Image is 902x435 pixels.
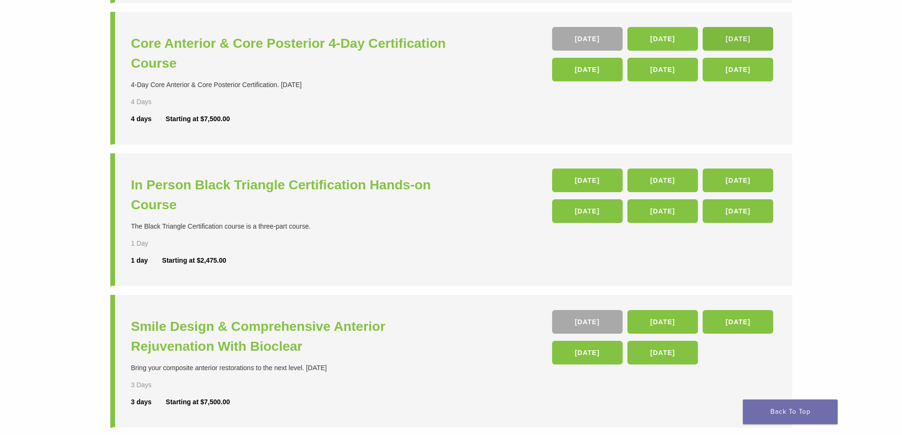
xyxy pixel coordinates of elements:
div: 1 Day [131,239,179,249]
a: [DATE] [552,199,623,223]
div: Starting at $2,475.00 [162,256,226,266]
a: [DATE] [627,199,698,223]
a: Smile Design & Comprehensive Anterior Rejuvenation With Bioclear [131,317,454,356]
a: [DATE] [703,27,773,51]
div: Starting at $7,500.00 [166,114,230,124]
div: 3 Days [131,380,179,390]
a: [DATE] [552,310,623,334]
a: Back To Top [743,399,838,424]
a: In Person Black Triangle Certification Hands-on Course [131,175,454,215]
a: [DATE] [627,27,698,51]
a: [DATE] [703,58,773,81]
a: [DATE] [703,169,773,192]
a: [DATE] [552,169,623,192]
div: 3 days [131,397,166,407]
a: [DATE] [627,310,698,334]
div: The Black Triangle Certification course is a three-part course. [131,222,454,231]
a: [DATE] [552,341,623,364]
a: Core Anterior & Core Posterior 4-Day Certification Course [131,34,454,73]
a: [DATE] [703,310,773,334]
div: Bring your composite anterior restorations to the next level. [DATE] [131,363,454,373]
a: [DATE] [552,27,623,51]
div: , , , , , [552,27,776,86]
a: [DATE] [703,199,773,223]
div: , , , , , [552,169,776,228]
div: Starting at $7,500.00 [166,397,230,407]
div: 4 days [131,114,166,124]
div: 4-Day Core Anterior & Core Posterior Certification. [DATE] [131,80,454,90]
a: [DATE] [627,341,698,364]
div: 1 day [131,256,162,266]
div: 4 Days [131,97,179,107]
a: [DATE] [627,58,698,81]
div: , , , , [552,310,776,369]
a: [DATE] [552,58,623,81]
a: [DATE] [627,169,698,192]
